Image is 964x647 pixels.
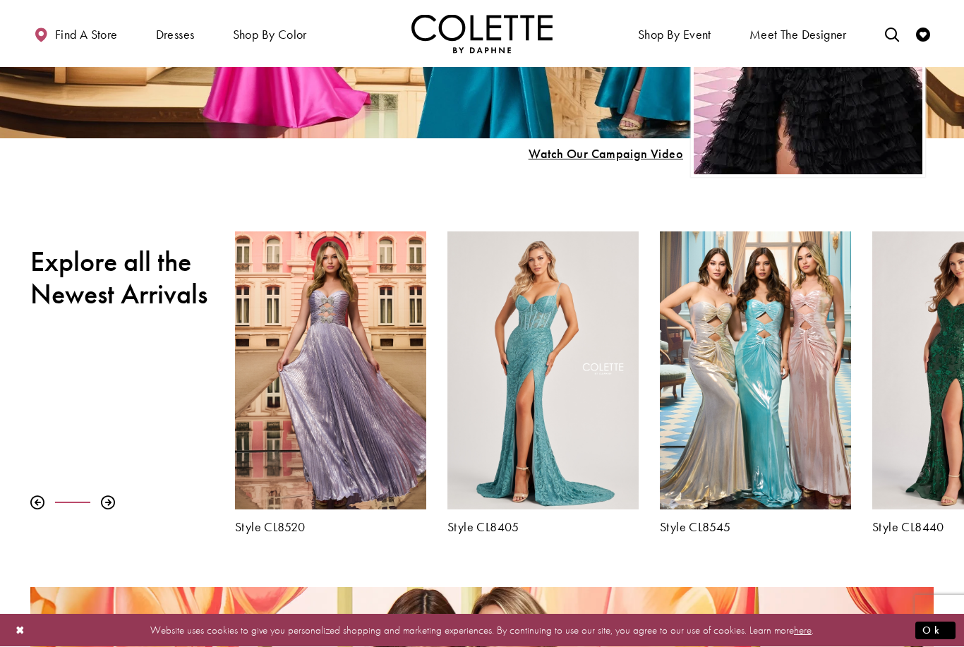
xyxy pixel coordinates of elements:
img: Colette by Daphne [411,14,553,53]
div: Colette by Daphne Style No. CL8405 [437,221,649,545]
a: Visit Colette by Daphne Style No. CL8520 Page [235,231,426,509]
span: Shop by color [233,28,307,42]
span: Shop By Event [634,14,715,53]
span: Dresses [152,14,198,53]
div: Colette by Daphne Style No. CL8545 [649,221,862,545]
a: Style CL8545 [660,520,851,534]
button: Submit Dialog [915,622,956,639]
p: Website uses cookies to give you personalized shopping and marketing experiences. By continuing t... [102,621,862,640]
a: here [794,623,812,637]
a: Style CL8520 [235,520,426,534]
h2: Explore all the Newest Arrivals [30,246,214,310]
span: Play Slide #15 Video [528,147,683,161]
div: Colette by Daphne Style No. CL8520 [224,221,437,545]
a: Visit Colette by Daphne Style No. CL8545 Page [660,231,851,509]
span: Dresses [156,28,195,42]
span: Shop By Event [638,28,711,42]
span: Find a store [55,28,118,42]
a: Meet the designer [746,14,850,53]
a: Style CL8405 [447,520,639,534]
a: Visit Colette by Daphne Style No. CL8405 Page [447,231,639,509]
span: Meet the designer [749,28,847,42]
button: Close Dialog [8,618,32,643]
a: Find a store [30,14,121,53]
a: Toggle search [881,14,903,53]
a: Check Wishlist [912,14,934,53]
a: Visit Home Page [411,14,553,53]
span: Shop by color [229,14,311,53]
